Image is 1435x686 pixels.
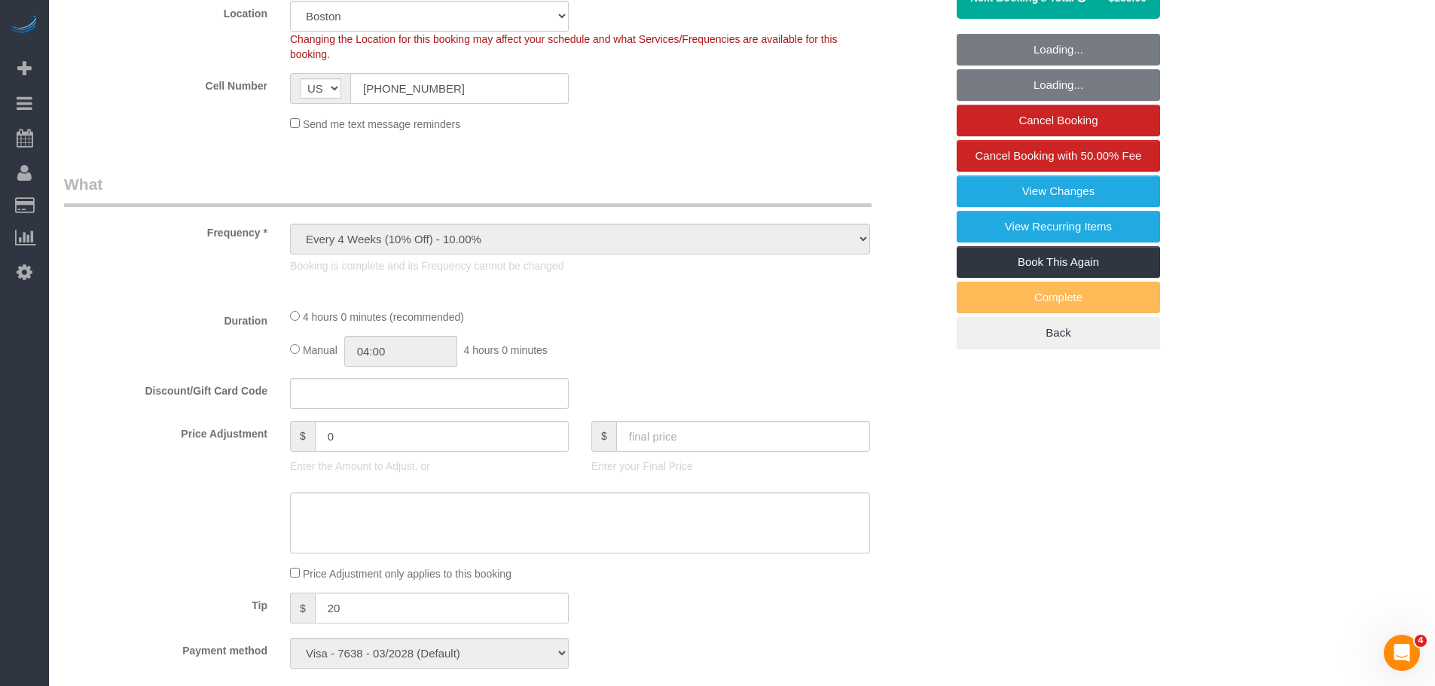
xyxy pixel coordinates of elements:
a: Cancel Booking with 50.00% Fee [957,140,1160,172]
p: Enter the Amount to Adjust, or [290,459,569,474]
img: Automaid Logo [9,15,39,36]
p: Booking is complete and its Frequency cannot be changed [290,258,870,273]
span: Send me text message reminders [303,118,460,130]
span: 4 [1415,635,1427,647]
span: $ [290,593,315,623]
label: Price Adjustment [53,421,279,441]
span: Cancel Booking with 50.00% Fee [975,149,1142,162]
input: Cell Number [350,73,569,104]
label: Duration [53,308,279,328]
a: View Changes [957,175,1160,207]
input: final price [616,421,870,452]
a: View Recurring Items [957,211,1160,242]
label: Payment method [53,638,279,658]
span: Changing the Location for this booking may affect your schedule and what Services/Frequencies are... [290,33,838,60]
span: 4 hours 0 minutes (recommended) [303,311,464,323]
a: Back [957,317,1160,349]
span: $ [591,421,616,452]
span: Price Adjustment only applies to this booking [303,568,511,580]
span: $ [290,421,315,452]
a: Book This Again [957,246,1160,278]
span: Manual [303,344,337,356]
label: Location [53,1,279,21]
iframe: Intercom live chat [1384,635,1420,671]
span: 4 hours 0 minutes [464,344,548,356]
a: Cancel Booking [957,105,1160,136]
label: Discount/Gift Card Code [53,378,279,398]
label: Tip [53,593,279,613]
p: Enter your Final Price [591,459,870,474]
legend: What [64,173,872,207]
label: Cell Number [53,73,279,93]
label: Frequency * [53,220,279,240]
